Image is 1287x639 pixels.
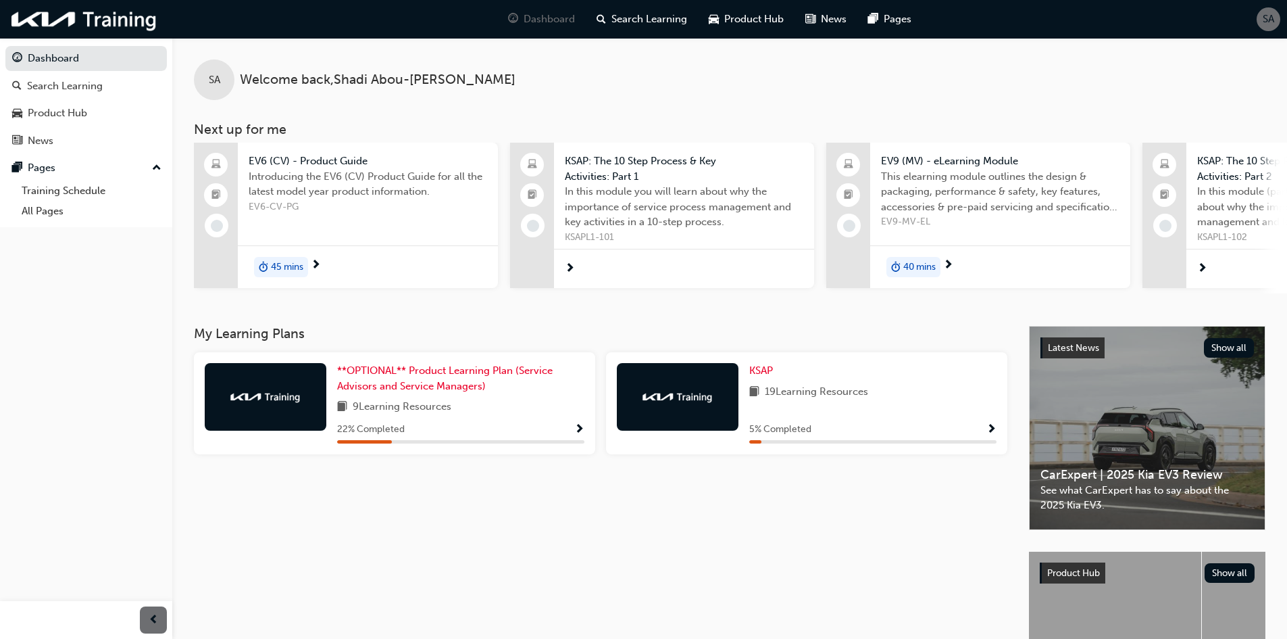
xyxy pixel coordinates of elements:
span: next-icon [565,263,575,275]
span: KSAP [749,364,773,377]
span: guage-icon [12,53,22,65]
span: learningRecordVerb_NONE-icon [527,220,539,232]
a: Latest NewsShow allCarExpert | 2025 Kia EV3 ReviewSee what CarExpert has to say about the 2025 Ki... [1029,326,1265,530]
span: booktick-icon [528,187,537,204]
span: news-icon [12,135,22,147]
span: EV6-CV-PG [249,199,487,215]
span: laptop-icon [528,156,537,174]
span: KSAPL1-101 [565,230,803,245]
button: Pages [5,156,167,181]
a: Search Learning [5,74,167,99]
button: Show all [1205,563,1255,583]
a: Training Schedule [16,181,167,202]
span: Show Progress [574,424,584,436]
span: 40 mins [903,260,936,275]
span: laptop-icon [1160,156,1169,174]
span: **OPTIONAL** Product Learning Plan (Service Advisors and Service Managers) [337,364,553,392]
span: booktick-icon [211,187,221,204]
span: search-icon [12,80,22,93]
img: kia-training [640,390,715,404]
span: car-icon [12,108,22,120]
span: SA [209,72,220,88]
a: EV6 (CV) - Product GuideIntroducing the EV6 (CV) Product Guide for all the latest model year prod... [194,143,498,288]
span: This elearning module outlines the design & packaging, performance & safety, key features, access... [881,169,1119,215]
span: guage-icon [508,11,518,28]
span: car-icon [709,11,719,28]
span: search-icon [597,11,606,28]
span: Product Hub [724,11,784,27]
span: Pages [884,11,911,27]
div: News [28,133,53,149]
span: duration-icon [891,258,901,276]
img: kia-training [228,390,303,404]
span: Welcome back , Shadi Abou-[PERSON_NAME] [240,72,515,88]
a: All Pages [16,201,167,222]
div: Product Hub [28,105,87,121]
span: In this module you will learn about why the importance of service process management and key acti... [565,184,803,230]
span: pages-icon [12,162,22,174]
span: Dashboard [524,11,575,27]
span: duration-icon [259,258,268,276]
span: prev-icon [149,612,159,629]
span: book-icon [749,384,759,401]
span: learningRecordVerb_NONE-icon [843,220,855,232]
span: Search Learning [611,11,687,27]
span: laptop-icon [844,156,853,174]
span: booktick-icon [844,187,853,204]
span: next-icon [943,260,953,272]
a: Latest NewsShow all [1040,337,1254,359]
span: EV9 (MV) - eLearning Module [881,153,1119,169]
h3: My Learning Plans [194,326,1007,341]
span: News [821,11,847,27]
span: KSAP: The 10 Step Process & Key Activities: Part 1 [565,153,803,184]
a: News [5,128,167,153]
a: car-iconProduct Hub [698,5,794,33]
a: news-iconNews [794,5,857,33]
img: kia-training [7,5,162,33]
span: news-icon [805,11,815,28]
a: Dashboard [5,46,167,71]
a: EV9 (MV) - eLearning ModuleThis elearning module outlines the design & packaging, performance & s... [826,143,1130,288]
button: Show Progress [574,421,584,438]
a: Product HubShow all [1040,563,1255,584]
span: 9 Learning Resources [353,399,451,416]
a: KSAP: The 10 Step Process & Key Activities: Part 1In this module you will learn about why the imp... [510,143,814,288]
button: DashboardSearch LearningProduct HubNews [5,43,167,156]
button: Show Progress [986,421,996,438]
span: 22 % Completed [337,422,405,437]
span: See what CarExpert has to say about the 2025 Kia EV3. [1040,483,1254,513]
span: pages-icon [868,11,878,28]
a: Product Hub [5,101,167,126]
span: Introducing the EV6 (CV) Product Guide for all the latest model year product information. [249,169,487,199]
span: Latest News [1048,342,1099,354]
span: CarExpert | 2025 Kia EV3 Review [1040,467,1254,483]
a: search-iconSearch Learning [586,5,698,33]
a: KSAP [749,363,778,379]
span: Show Progress [986,424,996,436]
span: next-icon [311,260,321,272]
div: Search Learning [27,78,103,94]
span: laptop-icon [211,156,221,174]
span: Product Hub [1047,567,1100,579]
h3: Next up for me [172,122,1287,137]
span: 5 % Completed [749,422,811,437]
div: Pages [28,160,55,176]
span: next-icon [1197,263,1207,275]
a: guage-iconDashboard [497,5,586,33]
a: **OPTIONAL** Product Learning Plan (Service Advisors and Service Managers) [337,363,584,394]
span: learningRecordVerb_NONE-icon [211,220,223,232]
span: SA [1263,11,1274,27]
span: 19 Learning Resources [765,384,868,401]
a: pages-iconPages [857,5,922,33]
button: SA [1257,7,1280,31]
span: up-icon [152,160,161,177]
span: EV6 (CV) - Product Guide [249,153,487,169]
span: book-icon [337,399,347,416]
button: Show all [1204,338,1255,358]
span: EV9-MV-EL [881,214,1119,230]
span: 45 mins [271,260,303,275]
span: booktick-icon [1160,187,1169,204]
span: learningRecordVerb_NONE-icon [1159,220,1171,232]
